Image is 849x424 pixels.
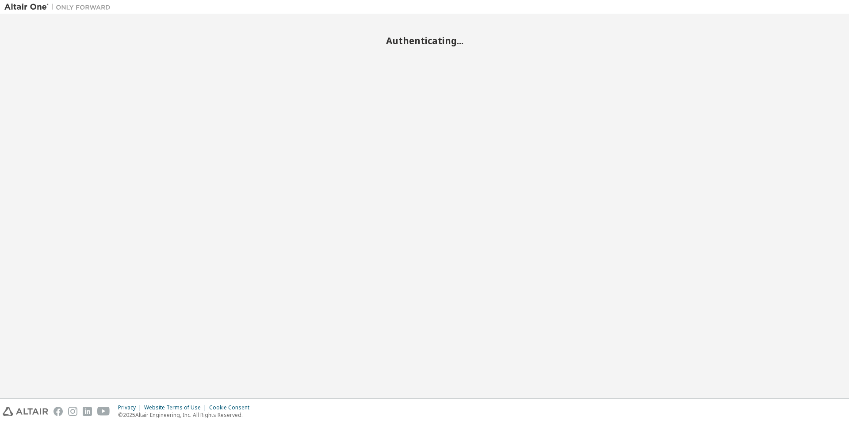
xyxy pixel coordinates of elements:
[97,407,110,416] img: youtube.svg
[54,407,63,416] img: facebook.svg
[4,3,115,11] img: Altair One
[68,407,77,416] img: instagram.svg
[83,407,92,416] img: linkedin.svg
[4,35,845,46] h2: Authenticating...
[3,407,48,416] img: altair_logo.svg
[209,404,255,411] div: Cookie Consent
[118,411,255,419] p: © 2025 Altair Engineering, Inc. All Rights Reserved.
[118,404,144,411] div: Privacy
[144,404,209,411] div: Website Terms of Use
